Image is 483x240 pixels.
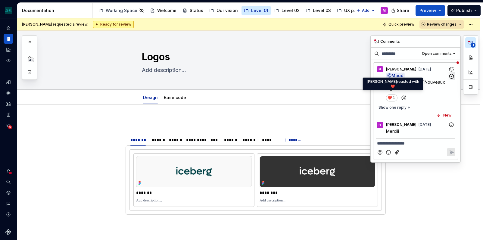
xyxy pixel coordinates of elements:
[354,6,377,15] button: Add
[4,45,13,55] a: Analytics
[190,8,203,14] div: Status
[397,8,409,14] span: Share
[96,5,353,17] div: Page tree
[427,22,457,27] span: Review changes
[4,99,13,109] a: Assets
[96,6,146,15] a: Working Space
[129,149,382,211] section-item: iceberg
[4,34,13,44] a: Documentation
[344,8,369,14] div: UX patterns
[419,8,436,14] span: Preview
[416,5,445,16] button: Preview
[303,6,333,15] a: Level 03
[241,6,271,15] a: Level 01
[207,6,240,15] a: Our vision
[383,8,386,13] div: M
[4,199,13,208] button: Contact support
[28,58,34,62] span: 45
[4,121,13,130] a: Data sources
[313,8,331,14] div: Level 03
[4,88,13,98] a: Components
[4,77,13,87] a: Design tokens
[419,20,464,29] button: Review changes
[388,5,413,16] button: Share
[5,7,12,14] img: 418c6d47-6da6-4103-8b13-b5999f8989a1.png
[4,56,13,65] a: Code automation
[143,95,158,100] a: Design
[381,20,417,29] button: Quick preview
[164,95,186,100] a: Base code
[456,8,472,14] span: Publish
[335,6,371,15] a: UX patterns
[157,8,176,14] div: Welcome
[93,21,134,28] div: Ready for review
[141,50,368,64] textarea: Logos
[217,8,238,14] div: Our vision
[251,8,268,14] div: Level 01
[4,177,13,187] button: Search ⌘K
[180,6,206,15] a: Status
[148,6,179,15] a: Welcome
[362,8,369,13] span: Add
[22,22,88,27] span: requested a review.
[4,188,13,198] a: Settings
[282,8,300,14] div: Level 02
[161,91,189,104] div: Base code
[106,8,137,14] div: Working Space
[5,229,11,235] svg: Supernova Logo
[4,166,13,176] button: Notifications
[141,91,160,104] div: Design
[22,22,52,26] span: [PERSON_NAME]
[4,110,13,120] a: Storybook stories
[22,8,90,14] div: Documentation
[447,5,481,16] button: Publish
[272,6,302,15] a: Level 02
[4,23,13,33] a: Home
[388,22,414,27] span: Quick preview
